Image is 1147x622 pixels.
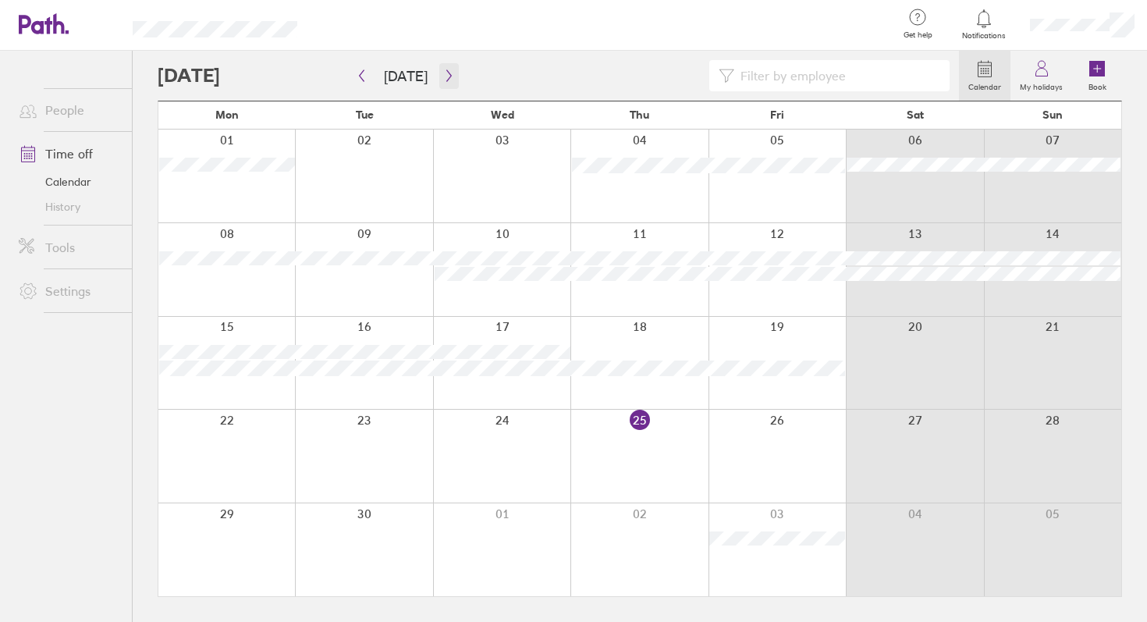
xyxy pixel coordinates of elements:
a: Time off [6,138,132,169]
a: History [6,194,132,219]
span: Tue [356,108,374,121]
a: My holidays [1010,51,1072,101]
label: Calendar [959,78,1010,92]
label: Book [1079,78,1116,92]
input: Filter by employee [734,61,940,91]
span: Thu [630,108,649,121]
span: Wed [491,108,514,121]
a: People [6,94,132,126]
span: Get help [893,30,943,40]
span: Fri [770,108,784,121]
a: Settings [6,275,132,307]
button: [DATE] [371,63,440,89]
a: Tools [6,232,132,263]
span: Sun [1042,108,1063,121]
span: Sat [907,108,924,121]
a: Calendar [6,169,132,194]
a: Book [1072,51,1122,101]
span: Mon [215,108,239,121]
a: Notifications [959,8,1010,41]
label: My holidays [1010,78,1072,92]
a: Calendar [959,51,1010,101]
span: Notifications [959,31,1010,41]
